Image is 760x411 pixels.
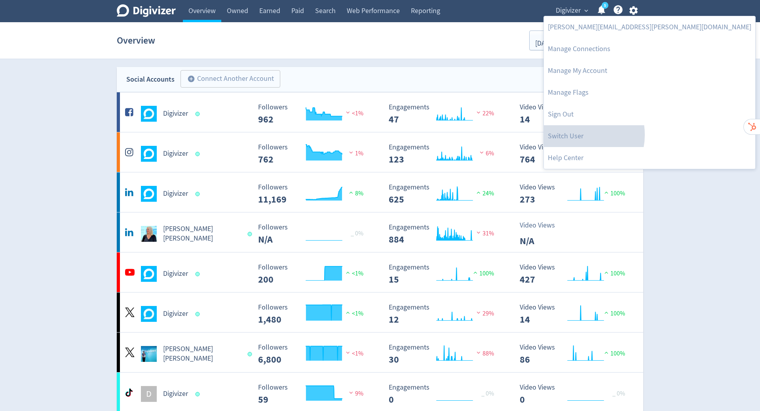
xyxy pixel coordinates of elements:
a: Manage Connections [544,38,755,60]
a: Manage Flags [544,82,755,103]
a: Log out [544,103,755,125]
a: Help Center [544,147,755,169]
a: Switch User [544,125,755,147]
a: [PERSON_NAME][EMAIL_ADDRESS][PERSON_NAME][DOMAIN_NAME] [544,16,755,38]
a: Manage My Account [544,60,755,82]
